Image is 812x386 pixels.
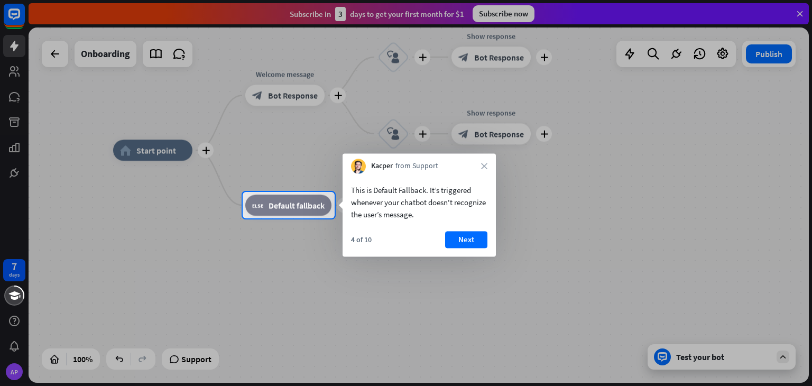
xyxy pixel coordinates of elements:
i: block_fallback [252,200,263,210]
span: from Support [395,161,438,172]
button: Next [445,231,487,248]
span: Default fallback [269,200,325,210]
div: 4 of 10 [351,235,372,244]
i: close [481,163,487,169]
div: This is Default Fallback. It’s triggered whenever your chatbot doesn't recognize the user’s message. [351,184,487,220]
button: Open LiveChat chat widget [8,4,40,36]
span: Kacper [371,161,393,172]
